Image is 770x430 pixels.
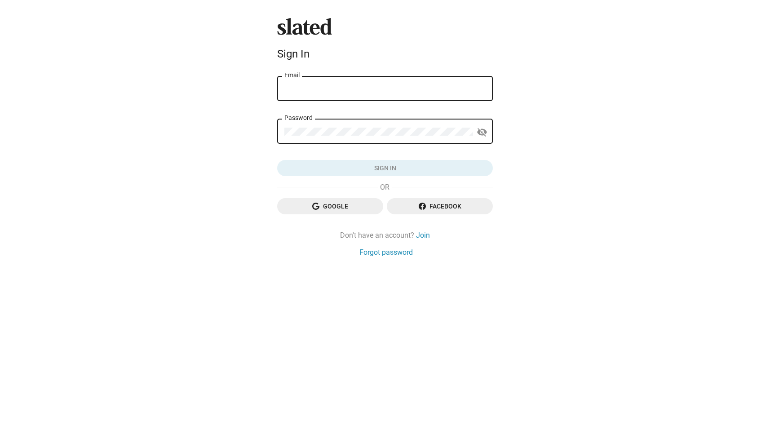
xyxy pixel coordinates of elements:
[359,248,413,257] a: Forgot password
[473,123,491,141] button: Show password
[387,198,493,214] button: Facebook
[277,198,383,214] button: Google
[277,48,493,60] div: Sign In
[477,125,487,139] mat-icon: visibility_off
[394,198,486,214] span: Facebook
[277,18,493,64] sl-branding: Sign In
[284,198,376,214] span: Google
[277,231,493,240] div: Don't have an account?
[416,231,430,240] a: Join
